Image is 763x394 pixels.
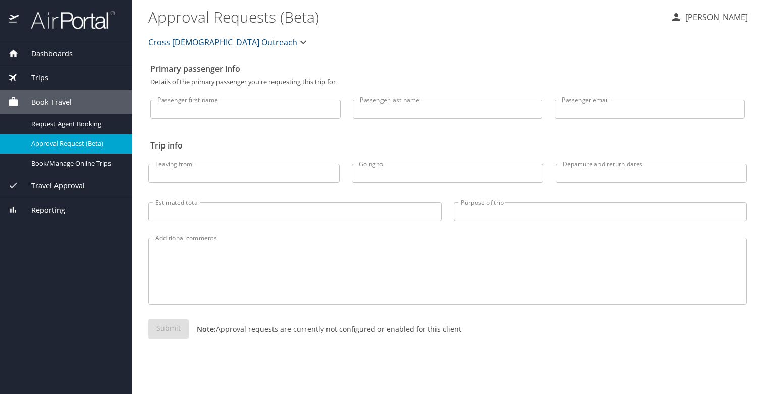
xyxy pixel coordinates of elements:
span: Travel Approval [19,180,85,191]
h2: Primary passenger info [150,61,745,77]
img: icon-airportal.png [9,10,20,30]
h1: Approval Requests (Beta) [148,1,662,32]
button: Cross [DEMOGRAPHIC_DATA] Outreach [144,32,313,53]
img: airportal-logo.png [20,10,115,30]
h2: Trip info [150,137,745,154]
button: [PERSON_NAME] [666,8,752,26]
span: Book/Manage Online Trips [31,159,120,168]
span: Approval Request (Beta) [31,139,120,149]
span: Book Travel [19,96,72,108]
p: Details of the primary passenger you're requesting this trip for [150,79,745,85]
span: Cross [DEMOGRAPHIC_DATA] Outreach [148,35,297,50]
strong: Note: [197,324,216,334]
span: Request Agent Booking [31,119,120,129]
p: Approval requests are currently not configured or enabled for this client [189,324,461,334]
span: Dashboards [19,48,73,59]
span: Trips [19,72,48,83]
p: [PERSON_NAME] [682,11,748,23]
span: Reporting [19,205,65,216]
